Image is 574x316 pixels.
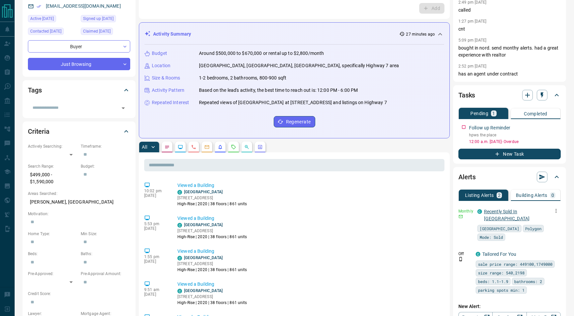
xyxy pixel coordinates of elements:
[177,195,247,201] p: [STREET_ADDRESS]
[81,163,130,169] p: Budget:
[458,90,475,100] h2: Tasks
[458,172,476,182] h2: Alerts
[28,82,130,98] div: Tags
[257,144,263,150] svg: Agent Actions
[28,85,42,95] h2: Tags
[152,87,184,94] p: Activity Pattern
[470,111,488,116] p: Pending
[458,149,561,159] button: New Task
[477,209,482,214] div: condos.ca
[191,144,196,150] svg: Calls
[144,193,167,198] p: [DATE]
[28,291,130,297] p: Credit Score:
[177,281,442,288] p: Viewed a Building
[177,228,247,234] p: [STREET_ADDRESS]
[83,28,111,35] span: Claimed [DATE]
[144,226,167,231] p: [DATE]
[478,261,552,267] span: sale price range: 449100,1749000
[28,163,77,169] p: Search Range:
[458,303,561,310] p: New Alert:
[83,15,114,22] span: Signed up [DATE]
[199,50,324,57] p: Around $500,000 to $670,000 or rental up to $2,800/month
[81,143,130,149] p: Timeframe:
[498,193,501,198] p: 2
[177,267,247,273] p: High-Rise | 2020 | 38 floors | 861 units
[484,209,529,221] a: Recently Sold In [GEOGRAPHIC_DATA]
[30,15,54,22] span: Active [DATE]
[28,211,130,217] p: Motivation:
[524,111,547,116] p: Completed
[28,197,130,208] p: [PERSON_NAME], [GEOGRAPHIC_DATA]
[177,300,247,306] p: High-Rise | 2020 | 38 floors | 861 units
[478,269,525,276] span: size range: 540,2198
[480,225,519,232] span: [GEOGRAPHIC_DATA]
[177,294,247,300] p: [STREET_ADDRESS]
[184,288,223,293] a: [GEOGRAPHIC_DATA]
[177,201,247,207] p: High-Rise | 2020 | 38 floors | 861 units
[465,193,494,198] p: Listing Alerts
[478,278,508,285] span: beds: 1.1-1.9
[144,189,167,193] p: 10:02 pm
[458,257,463,261] svg: Push Notification Only
[458,208,473,214] p: Monthly
[231,144,236,150] svg: Requests
[28,28,77,37] div: Mon Jan 16 2023
[164,144,170,150] svg: Notes
[28,231,77,237] p: Home Type:
[478,287,525,293] span: parking spots min: 1
[153,31,191,38] p: Activity Summary
[218,144,223,150] svg: Listing Alerts
[184,255,223,260] a: [GEOGRAPHIC_DATA]
[469,139,561,145] p: 12:00 a.m. [DATE] - Overdue
[144,28,444,40] div: Activity Summary27 minutes ago
[469,124,510,131] p: Follow up Reminder
[144,292,167,297] p: [DATE]
[458,7,561,14] p: called
[458,71,561,78] p: has an agent under contract
[28,126,49,137] h2: Criteria
[177,190,182,195] div: condos.ca
[199,62,399,69] p: [GEOGRAPHIC_DATA], [GEOGRAPHIC_DATA], [GEOGRAPHIC_DATA], specifically Highway 7 area
[37,4,41,9] svg: Email Verified
[28,191,130,197] p: Areas Searched:
[28,40,130,53] div: Buyer
[81,271,130,277] p: Pre-Approval Amount:
[406,31,435,37] p: 27 minutes ago
[144,259,167,264] p: [DATE]
[514,278,542,285] span: bathrooms: 2
[492,111,495,116] p: 1
[28,271,77,277] p: Pre-Approved:
[46,3,121,9] a: [EMAIL_ADDRESS][DOMAIN_NAME]
[178,144,183,150] svg: Lead Browsing Activity
[177,256,182,260] div: condos.ca
[184,223,223,227] a: [GEOGRAPHIC_DATA]
[199,87,358,94] p: Based on the lead's activity, the best time to reach out is: 12:00 PM - 6:00 PM
[480,234,503,240] span: Mode: Sold
[274,116,315,127] button: Regenerate
[476,252,480,256] div: condos.ca
[184,190,223,194] a: [GEOGRAPHIC_DATA]
[469,132,561,138] p: hpws the place
[81,251,130,257] p: Baths:
[81,231,130,237] p: Min Size:
[458,169,561,185] div: Alerts
[177,223,182,228] div: condos.ca
[199,75,286,81] p: 1-2 bedrooms, 2 bathrooms, 800-900 sqft
[177,248,442,255] p: Viewed a Building
[30,28,61,35] span: Contacted [DATE]
[144,222,167,226] p: 5:53 pm
[28,251,77,257] p: Beds:
[177,234,247,240] p: High-Rise | 2020 | 38 floors | 861 units
[28,123,130,139] div: Criteria
[458,26,561,33] p: cnt
[204,144,210,150] svg: Emails
[458,251,472,257] p: Off
[177,182,442,189] p: Viewed a Building
[177,261,247,267] p: [STREET_ADDRESS]
[458,87,561,103] div: Tasks
[458,214,463,219] svg: Email
[28,143,77,149] p: Actively Searching:
[28,58,130,70] div: Just Browsing
[152,99,189,106] p: Repeated Interest
[516,193,547,198] p: Building Alerts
